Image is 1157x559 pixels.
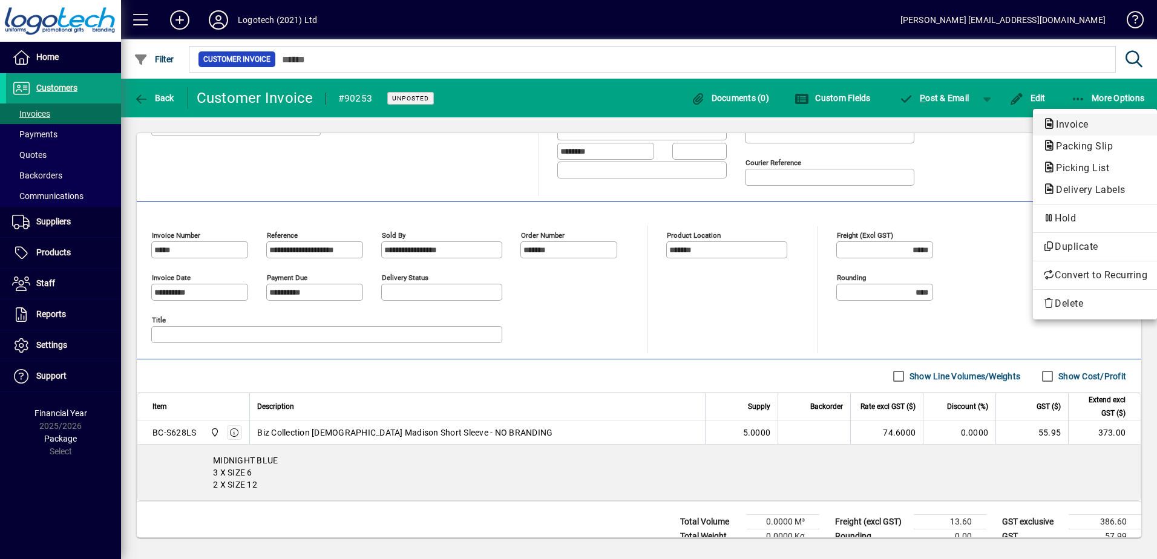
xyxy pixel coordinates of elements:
span: Packing Slip [1043,140,1119,152]
span: Delete [1043,296,1147,311]
span: Invoice [1043,119,1095,130]
span: Convert to Recurring [1043,268,1147,283]
span: Picking List [1043,162,1115,174]
span: Duplicate [1043,240,1147,254]
span: Delivery Labels [1043,184,1132,195]
span: Hold [1043,211,1147,226]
